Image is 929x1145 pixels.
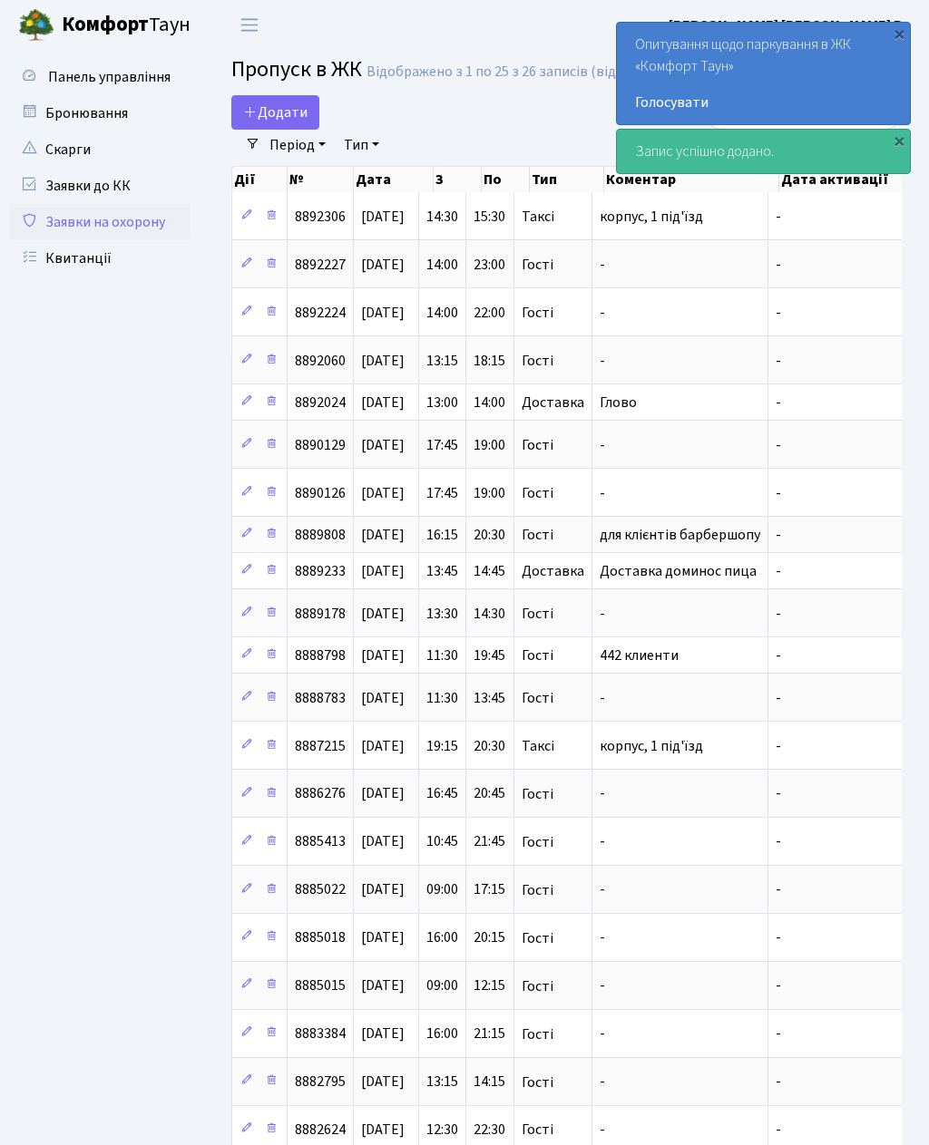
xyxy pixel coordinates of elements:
[337,130,386,160] a: Тип
[426,1024,458,1044] span: 16:00
[474,351,505,371] span: 18:15
[779,167,908,192] th: Дата активації
[288,167,354,192] th: №
[474,525,505,545] span: 20:30
[62,10,149,39] b: Комфорт
[635,92,892,113] a: Голосувати
[426,393,458,412] span: 13:00
[776,561,781,581] span: -
[600,880,605,900] span: -
[776,604,781,624] span: -
[776,736,781,756] span: -
[426,976,458,996] span: 09:00
[474,393,505,412] span: 14:00
[295,255,346,275] span: 8892227
[354,167,435,192] th: Дата
[776,645,781,665] span: -
[522,528,553,542] span: Гості
[600,688,605,708] span: -
[776,1072,781,1092] span: -
[522,691,553,705] span: Гості
[600,435,605,455] span: -
[474,1024,505,1044] span: 21:15
[231,53,362,85] span: Пропуск в ЖК
[295,525,346,545] span: 8889808
[9,59,191,95] a: Панель управління
[474,1072,505,1092] span: 14:15
[474,832,505,852] span: 21:45
[530,167,604,192] th: Тип
[482,167,530,192] th: По
[617,130,910,173] div: Запис успішно додано.
[295,645,346,665] span: 8888798
[776,435,781,455] span: -
[227,10,272,40] button: Переключити навігацію
[243,102,308,122] span: Додати
[48,67,171,87] span: Панель управління
[426,1120,458,1140] span: 12:30
[600,1072,605,1092] span: -
[361,688,405,708] span: [DATE]
[361,880,405,900] span: [DATE]
[295,483,346,503] span: 8890126
[600,255,605,275] span: -
[522,931,553,946] span: Гості
[361,784,405,804] span: [DATE]
[426,207,458,227] span: 14:30
[474,645,505,665] span: 19:45
[522,648,553,663] span: Гості
[295,832,346,852] span: 8885413
[776,303,781,323] span: -
[617,23,910,124] div: Опитування щодо паркування в ЖК «Комфорт Таун»
[776,880,781,900] span: -
[361,976,405,996] span: [DATE]
[522,883,553,898] span: Гості
[522,395,584,410] span: Доставка
[426,525,458,545] span: 16:15
[426,880,458,900] span: 09:00
[295,1024,346,1044] span: 8883384
[361,435,405,455] span: [DATE]
[600,736,703,756] span: корпус, 1 під'їзд
[776,255,781,275] span: -
[776,832,781,852] span: -
[776,1120,781,1140] span: -
[361,1024,405,1044] span: [DATE]
[776,976,781,996] span: -
[426,303,458,323] span: 14:00
[426,688,458,708] span: 11:30
[522,306,553,320] span: Гості
[600,351,605,371] span: -
[361,832,405,852] span: [DATE]
[361,928,405,948] span: [DATE]
[295,688,346,708] span: 8888783
[600,604,605,624] span: -
[295,351,346,371] span: 8892060
[474,976,505,996] span: 12:15
[426,832,458,852] span: 10:45
[522,787,553,801] span: Гості
[776,483,781,503] span: -
[361,303,405,323] span: [DATE]
[9,168,191,204] a: Заявки до КК
[426,561,458,581] span: 13:45
[600,976,605,996] span: -
[361,1120,405,1140] span: [DATE]
[295,1120,346,1140] span: 8882624
[295,561,346,581] span: 8889233
[231,95,319,130] a: Додати
[361,207,405,227] span: [DATE]
[295,435,346,455] span: 8890129
[295,1072,346,1092] span: 8882795
[600,393,637,412] span: Глово
[426,1072,458,1092] span: 13:15
[474,303,505,323] span: 22:00
[600,483,605,503] span: -
[600,645,679,665] span: 442 клиенти
[361,255,405,275] span: [DATE]
[776,207,781,227] span: -
[295,880,346,900] span: 8885022
[295,207,346,227] span: 8892306
[295,393,346,412] span: 8892024
[426,351,458,371] span: 13:15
